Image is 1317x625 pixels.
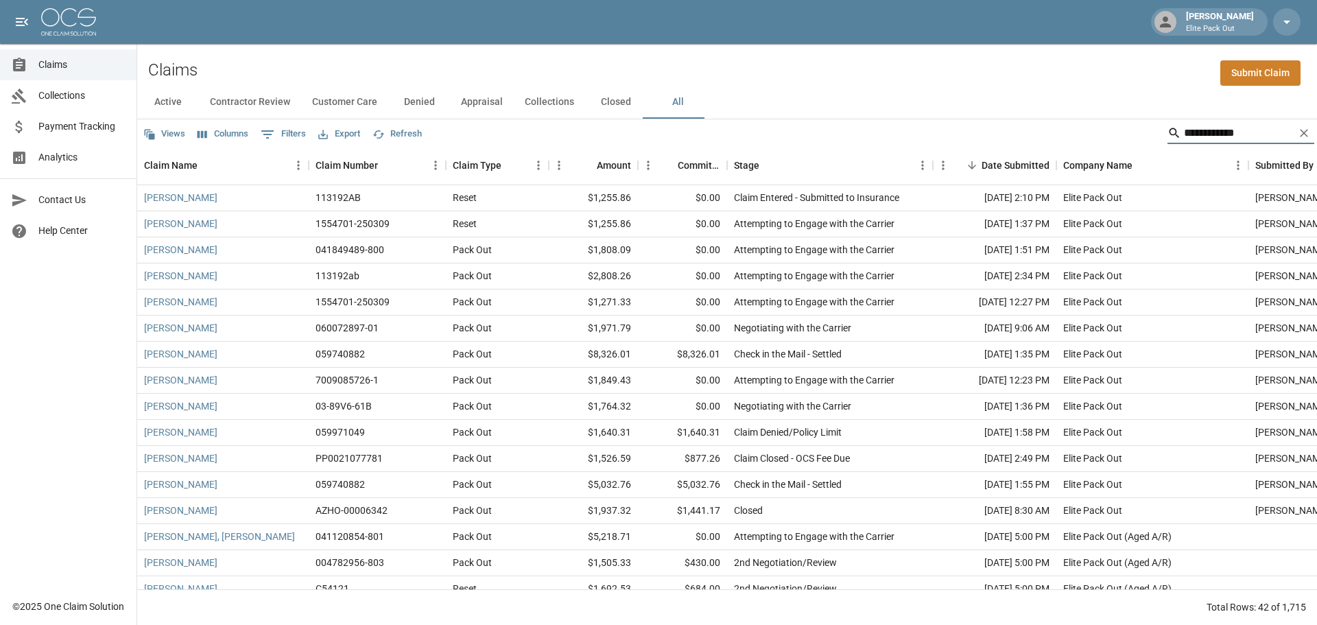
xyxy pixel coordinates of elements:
[316,477,365,491] div: 059740882
[1063,504,1122,517] div: Elite Pack Out
[144,477,217,491] a: [PERSON_NAME]
[549,316,638,342] div: $1,971.79
[38,58,126,72] span: Claims
[734,477,842,491] div: Check in the Mail - Settled
[734,582,837,595] div: 2nd Negotiation/Review
[638,498,727,524] div: $1,441.17
[316,295,390,309] div: 1554701-250309
[962,156,982,175] button: Sort
[453,582,477,595] div: Reset
[658,156,678,175] button: Sort
[912,155,933,176] button: Menu
[1063,217,1122,231] div: Elite Pack Out
[453,399,492,413] div: Pack Out
[638,263,727,290] div: $0.00
[198,156,217,175] button: Sort
[38,224,126,238] span: Help Center
[199,86,301,119] button: Contractor Review
[148,60,198,80] h2: Claims
[369,123,425,145] button: Refresh
[1228,155,1248,176] button: Menu
[309,146,446,185] div: Claim Number
[549,155,569,176] button: Menu
[1056,146,1248,185] div: Company Name
[453,530,492,543] div: Pack Out
[316,217,390,231] div: 1554701-250309
[549,394,638,420] div: $1,764.32
[1063,295,1122,309] div: Elite Pack Out
[144,217,217,231] a: [PERSON_NAME]
[316,269,359,283] div: 113192ab
[549,237,638,263] div: $1,808.09
[933,146,1056,185] div: Date Submitted
[647,86,709,119] button: All
[1063,373,1122,387] div: Elite Pack Out
[1063,399,1122,413] div: Elite Pack Out
[316,347,365,361] div: 059740882
[1063,556,1172,569] div: Elite Pack Out (Aged A/R)
[453,243,492,257] div: Pack Out
[144,269,217,283] a: [PERSON_NAME]
[1255,146,1314,185] div: Submitted By
[194,123,252,145] button: Select columns
[933,550,1056,576] div: [DATE] 5:00 PM
[933,155,953,176] button: Menu
[316,146,378,185] div: Claim Number
[144,399,217,413] a: [PERSON_NAME]
[549,472,638,498] div: $5,032.76
[638,576,727,602] div: $684.00
[140,123,189,145] button: Views
[549,420,638,446] div: $1,640.31
[933,472,1056,498] div: [DATE] 1:55 PM
[514,86,585,119] button: Collections
[316,530,384,543] div: 041120854-801
[1207,600,1306,614] div: Total Rows: 42 of 1,715
[933,576,1056,602] div: [DATE] 5:00 PM
[933,185,1056,211] div: [DATE] 2:10 PM
[501,156,521,175] button: Sort
[1063,477,1122,491] div: Elite Pack Out
[316,243,384,257] div: 041849489-800
[316,399,372,413] div: 03-89V6-61B
[734,399,851,413] div: Negotiating with the Carrier
[315,123,364,145] button: Export
[933,420,1056,446] div: [DATE] 1:58 PM
[1063,146,1132,185] div: Company Name
[549,446,638,472] div: $1,526.59
[1063,347,1122,361] div: Elite Pack Out
[378,156,397,175] button: Sort
[1063,191,1122,204] div: Elite Pack Out
[549,368,638,394] div: $1,849.43
[453,191,477,204] div: Reset
[144,243,217,257] a: [PERSON_NAME]
[453,321,492,335] div: Pack Out
[933,498,1056,524] div: [DATE] 8:30 AM
[933,342,1056,368] div: [DATE] 1:35 PM
[933,446,1056,472] div: [DATE] 2:49 PM
[453,373,492,387] div: Pack Out
[144,556,217,569] a: [PERSON_NAME]
[316,191,361,204] div: 113192AB
[549,550,638,576] div: $1,505.33
[1063,269,1122,283] div: Elite Pack Out
[549,498,638,524] div: $1,937.32
[453,146,501,185] div: Claim Type
[453,217,477,231] div: Reset
[638,290,727,316] div: $0.00
[734,146,759,185] div: Stage
[144,373,217,387] a: [PERSON_NAME]
[144,530,295,543] a: [PERSON_NAME], [PERSON_NAME]
[144,425,217,439] a: [PERSON_NAME]
[549,211,638,237] div: $1,255.86
[1063,425,1122,439] div: Elite Pack Out
[316,373,379,387] div: 7009085726-1
[144,504,217,517] a: [PERSON_NAME]
[727,146,933,185] div: Stage
[38,119,126,134] span: Payment Tracking
[638,524,727,550] div: $0.00
[257,123,309,145] button: Show filters
[638,155,658,176] button: Menu
[453,477,492,491] div: Pack Out
[1063,530,1172,543] div: Elite Pack Out (Aged A/R)
[638,446,727,472] div: $877.26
